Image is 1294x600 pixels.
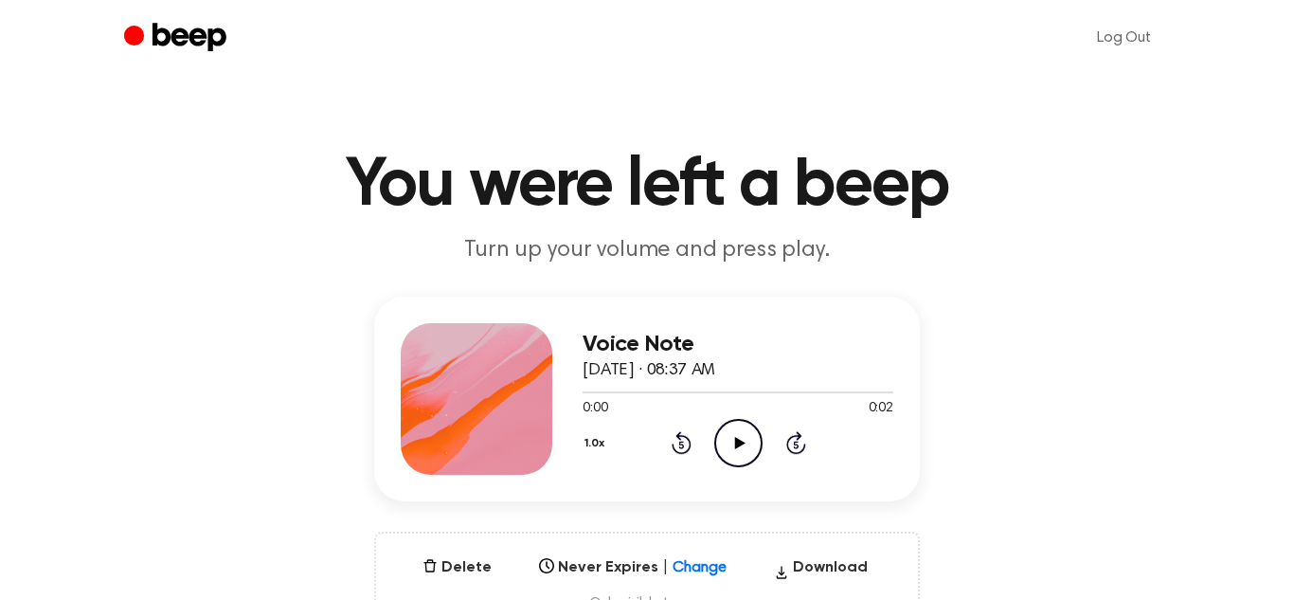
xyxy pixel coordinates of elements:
[583,362,715,379] span: [DATE] · 08:37 AM
[1078,15,1170,61] a: Log Out
[583,399,607,419] span: 0:00
[162,152,1132,220] h1: You were left a beep
[124,20,231,57] a: Beep
[583,332,893,357] h3: Voice Note
[766,556,875,587] button: Download
[415,556,499,579] button: Delete
[869,399,893,419] span: 0:02
[583,427,612,460] button: 1.0x
[283,235,1011,266] p: Turn up your volume and press play.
